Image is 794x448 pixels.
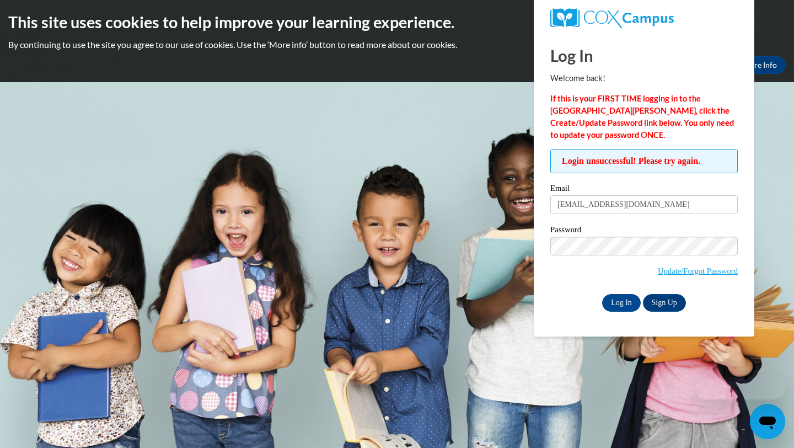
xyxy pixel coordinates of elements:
[643,294,686,312] a: Sign Up
[658,266,738,275] a: Update/Forgot Password
[734,56,786,74] a: More Info
[550,72,738,84] p: Welcome back!
[550,149,738,173] span: Login unsuccessful! Please try again.
[696,375,785,399] iframe: Message from company
[8,39,786,51] p: By continuing to use the site you agree to our use of cookies. Use the ‘More info’ button to read...
[550,94,734,140] strong: If this is your FIRST TIME logging in to the [GEOGRAPHIC_DATA][PERSON_NAME], click the Create/Upd...
[602,294,641,312] input: Log In
[550,184,738,195] label: Email
[550,226,738,237] label: Password
[550,8,738,28] a: COX Campus
[750,404,785,439] iframe: Button to launch messaging window
[8,11,786,33] h2: This site uses cookies to help improve your learning experience.
[550,8,674,28] img: COX Campus
[550,44,738,67] h1: Log In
